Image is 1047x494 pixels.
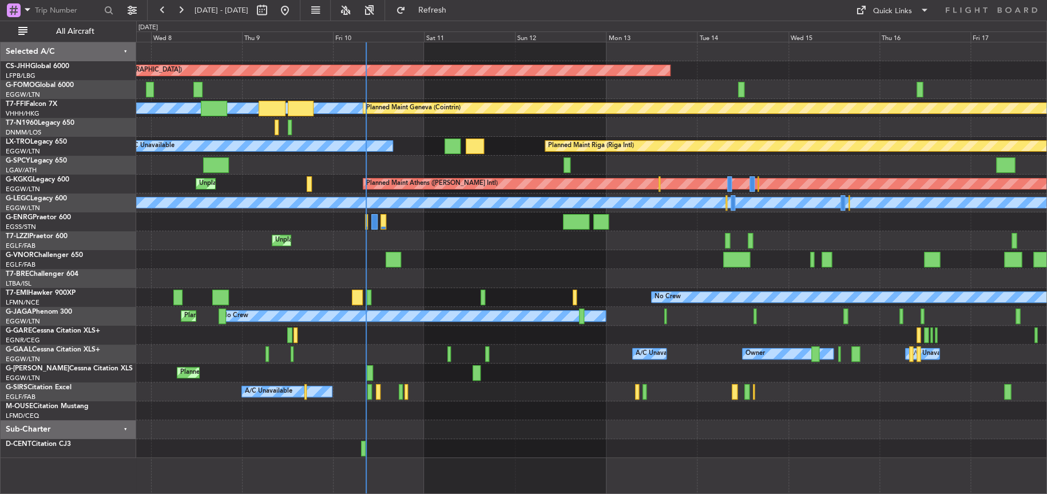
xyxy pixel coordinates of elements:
[6,139,30,145] span: LX-TRO
[6,252,34,259] span: G-VNOR
[6,384,27,391] span: G-SIRS
[6,176,33,183] span: G-KGKG
[195,5,248,15] span: [DATE] - [DATE]
[6,109,39,118] a: VHHH/HKG
[6,204,40,212] a: EGGW/LTN
[151,31,242,42] div: Wed 8
[6,327,100,334] a: G-GARECessna Citation XLS+
[275,232,463,249] div: Unplanned Maint [GEOGRAPHIC_DATA] ([GEOGRAPHIC_DATA])
[788,31,879,42] div: Wed 15
[424,31,515,42] div: Sat 11
[6,412,39,420] a: LFMD/CEQ
[6,403,89,410] a: M-OUSECitation Mustang
[6,374,40,382] a: EGGW/LTN
[879,31,970,42] div: Thu 16
[606,31,697,42] div: Mon 13
[6,346,100,353] a: G-GAALCessna Citation XLS+
[6,309,32,315] span: G-JAGA
[30,27,121,35] span: All Aircraft
[909,345,956,362] div: A/C Unavailable
[6,271,29,278] span: T7-BRE
[366,100,461,117] div: Planned Maint Geneva (Cointrin)
[6,72,35,80] a: LFPB/LBG
[6,120,38,127] span: T7-N1960
[6,185,40,193] a: EGGW/LTN
[6,317,40,326] a: EGGW/LTN
[6,101,57,108] a: T7-FFIFalcon 7X
[138,23,158,33] div: [DATE]
[6,336,40,345] a: EGNR/CEG
[6,139,67,145] a: LX-TROLegacy 650
[697,31,788,42] div: Tue 14
[850,1,935,19] button: Quick Links
[6,214,71,221] a: G-ENRGPraetor 600
[6,223,36,231] a: EGSS/STN
[6,166,37,175] a: LGAV/ATH
[6,252,83,259] a: G-VNORChallenger 650
[636,345,683,362] div: A/C Unavailable
[242,31,333,42] div: Thu 9
[6,128,41,137] a: DNMM/LOS
[6,279,31,288] a: LTBA/ISL
[6,298,39,307] a: LFMN/NCE
[6,176,69,183] a: G-KGKGLegacy 600
[6,365,133,372] a: G-[PERSON_NAME]Cessna Citation XLS
[6,242,35,250] a: EGLF/FAB
[35,2,101,19] input: Trip Number
[408,6,456,14] span: Refresh
[6,101,26,108] span: T7-FFI
[6,82,35,89] span: G-FOMO
[745,345,765,362] div: Owner
[6,195,30,202] span: G-LEGC
[6,355,40,363] a: EGGW/LTN
[6,393,35,401] a: EGLF/FAB
[548,137,634,155] div: Planned Maint Riga (Riga Intl)
[6,271,78,278] a: T7-BREChallenger 604
[13,22,124,41] button: All Aircraft
[6,384,72,391] a: G-SIRSCitation Excel
[6,233,29,240] span: T7-LZZI
[180,364,360,381] div: Planned Maint [GEOGRAPHIC_DATA] ([GEOGRAPHIC_DATA])
[184,307,364,325] div: Planned Maint [GEOGRAPHIC_DATA] ([GEOGRAPHIC_DATA])
[515,31,606,42] div: Sun 12
[6,327,32,334] span: G-GARE
[6,233,68,240] a: T7-LZZIPraetor 600
[127,137,174,155] div: A/C Unavailable
[6,365,69,372] span: G-[PERSON_NAME]
[6,63,30,70] span: CS-JHH
[6,147,40,156] a: EGGW/LTN
[6,214,33,221] span: G-ENRG
[6,195,67,202] a: G-LEGCLegacy 600
[222,307,248,325] div: No Crew
[6,441,31,448] span: D-CENT
[6,290,28,297] span: T7-EMI
[655,289,681,306] div: No Crew
[366,175,498,192] div: Planned Maint Athens ([PERSON_NAME] Intl)
[6,63,69,70] a: CS-JHHGlobal 6000
[6,157,30,164] span: G-SPCY
[333,31,424,42] div: Fri 10
[6,157,67,164] a: G-SPCYLegacy 650
[6,441,71,448] a: D-CENTCitation CJ3
[6,82,74,89] a: G-FOMOGlobal 6000
[199,175,343,192] div: Unplanned Maint [GEOGRAPHIC_DATA] (Ataturk)
[6,260,35,269] a: EGLF/FAB
[6,90,40,99] a: EGGW/LTN
[6,290,76,297] a: T7-EMIHawker 900XP
[391,1,459,19] button: Refresh
[6,403,33,410] span: M-OUSE
[6,120,74,127] a: T7-N1960Legacy 650
[245,383,292,400] div: A/C Unavailable
[6,309,72,315] a: G-JAGAPhenom 300
[6,346,32,353] span: G-GAAL
[873,6,912,17] div: Quick Links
